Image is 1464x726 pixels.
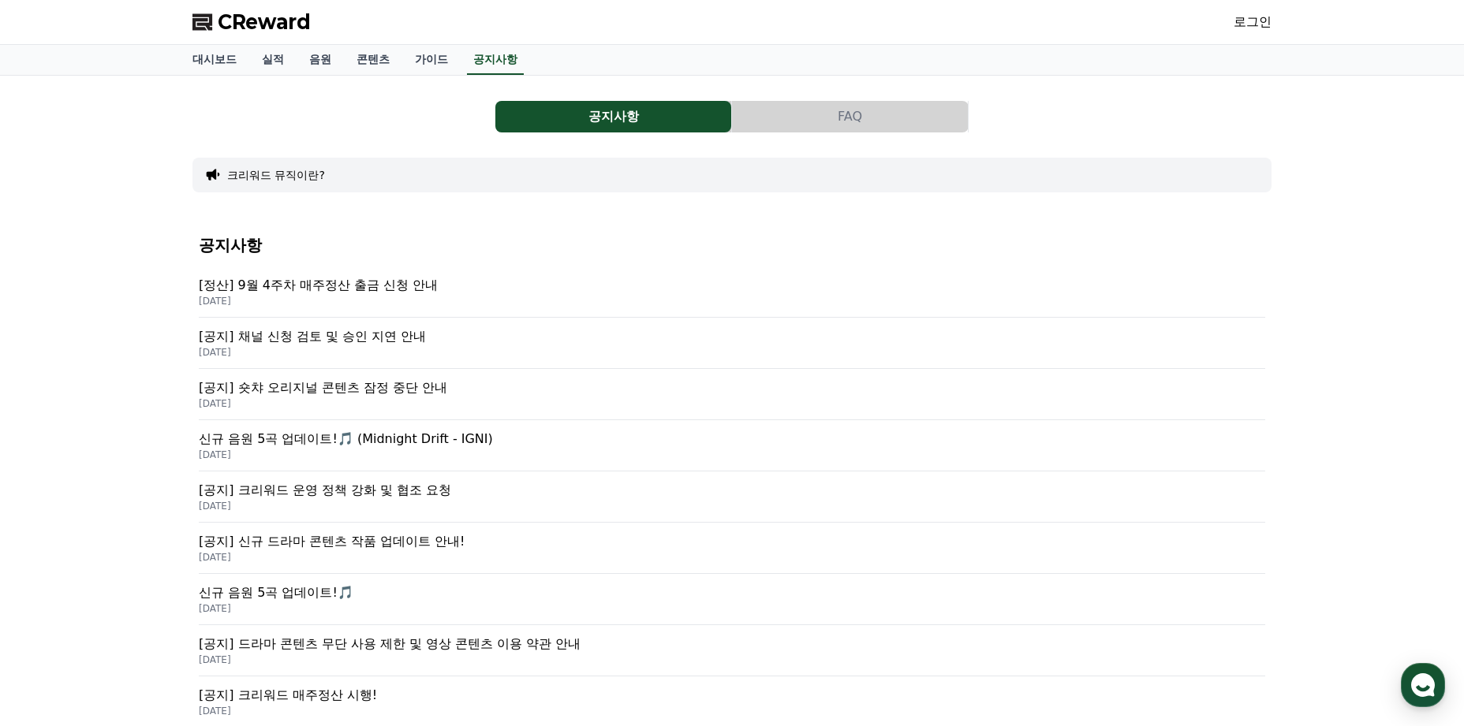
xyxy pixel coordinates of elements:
button: FAQ [732,101,968,132]
p: [DATE] [199,449,1265,461]
p: [DATE] [199,653,1265,666]
a: [공지] 숏챠 오리지널 콘텐츠 잠정 중단 안내 [DATE] [199,369,1265,420]
a: 대화 [104,500,204,539]
a: FAQ [732,101,969,132]
a: 대시보드 [180,45,249,75]
button: 공지사항 [495,101,731,132]
p: [공지] 신규 드라마 콘텐츠 작품 업데이트 안내! [199,532,1265,551]
p: [공지] 드라마 콘텐츠 무단 사용 제한 및 영상 콘텐츠 이용 약관 안내 [199,635,1265,653]
button: 크리워드 뮤직이란? [227,167,325,183]
a: [공지] 채널 신청 검토 및 승인 지연 안내 [DATE] [199,318,1265,369]
span: 설정 [244,523,263,536]
a: [공지] 드라마 콘텐츠 무단 사용 제한 및 영상 콘텐츠 이용 약관 안내 [DATE] [199,625,1265,676]
p: [공지] 크리워드 운영 정책 강화 및 협조 요청 [199,481,1265,500]
a: 가이드 [402,45,461,75]
a: 콘텐츠 [344,45,402,75]
p: [공지] 크리워드 매주정산 시행! [199,686,1265,705]
a: 음원 [297,45,344,75]
span: CReward [218,9,311,35]
p: [DATE] [199,602,1265,615]
p: [DATE] [199,295,1265,307]
p: [공지] 채널 신청 검토 및 승인 지연 안내 [199,327,1265,346]
a: 공지사항 [495,101,732,132]
a: 실적 [249,45,297,75]
span: 홈 [50,523,59,536]
a: [정산] 9월 4주차 매주정산 출금 신청 안내 [DATE] [199,266,1265,318]
p: [DATE] [199,500,1265,512]
a: 공지사항 [467,45,524,75]
a: CReward [192,9,311,35]
p: [DATE] [199,346,1265,359]
a: [공지] 신규 드라마 콘텐츠 작품 업데이트 안내! [DATE] [199,523,1265,574]
p: [공지] 숏챠 오리지널 콘텐츠 잠정 중단 안내 [199,378,1265,397]
p: [DATE] [199,705,1265,717]
p: 신규 음원 5곡 업데이트!🎵 [199,583,1265,602]
p: 신규 음원 5곡 업데이트!🎵 (Midnight Drift - IGNI) [199,430,1265,449]
p: [정산] 9월 4주차 매주정산 출금 신청 안내 [199,276,1265,295]
span: 대화 [144,524,163,537]
a: [공지] 크리워드 운영 정책 강화 및 협조 요청 [DATE] [199,471,1265,523]
a: 로그인 [1234,13,1272,32]
a: 신규 음원 5곡 업데이트!🎵 (Midnight Drift - IGNI) [DATE] [199,420,1265,471]
h4: 공지사항 [199,236,1265,254]
p: [DATE] [199,397,1265,410]
a: 신규 음원 5곡 업데이트!🎵 [DATE] [199,574,1265,625]
a: 홈 [5,500,104,539]
a: 설정 [204,500,303,539]
p: [DATE] [199,551,1265,564]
